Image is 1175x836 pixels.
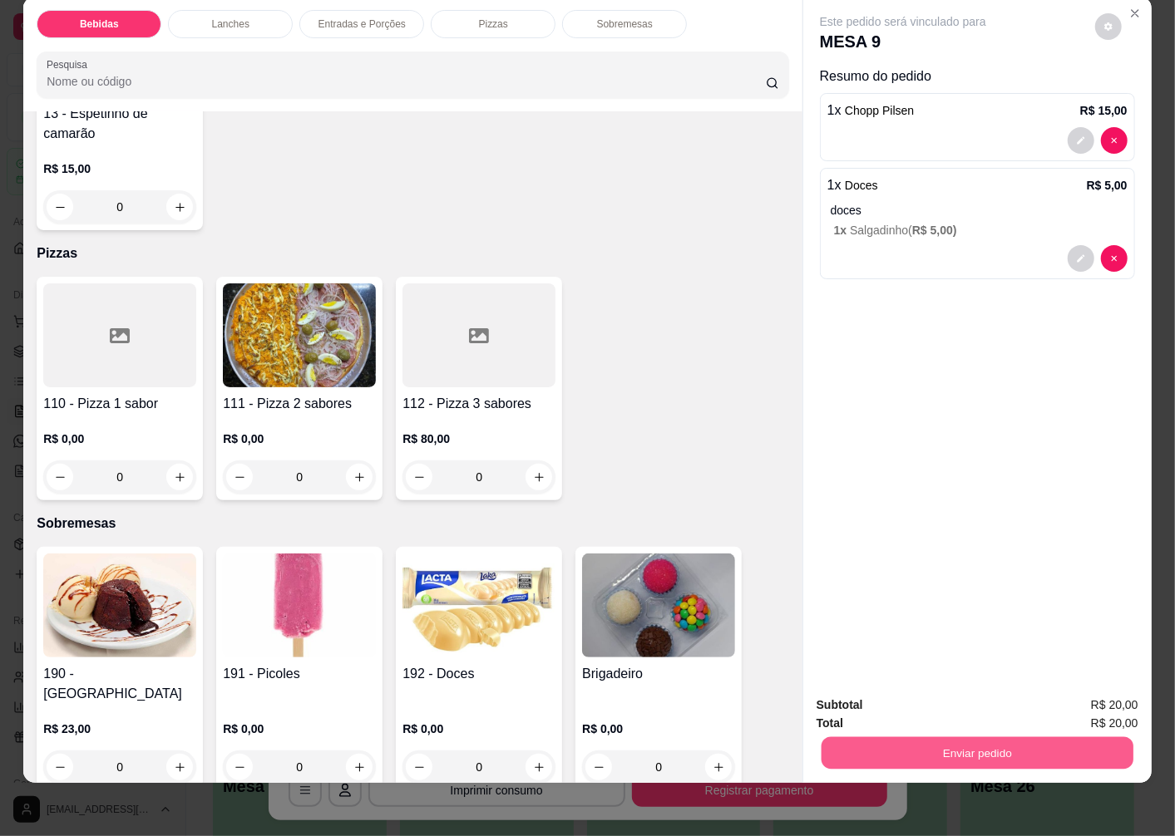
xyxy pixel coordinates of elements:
[402,394,555,414] h4: 112 - Pizza 3 sabores
[817,716,843,730] strong: Total
[43,394,196,414] h4: 110 - Pizza 1 sabor
[1091,696,1138,714] span: R$ 20,00
[402,553,555,657] img: product-image
[820,13,986,30] p: Este pedido será vinculado para
[1101,127,1128,154] button: decrease-product-quantity
[166,754,193,780] button: increase-product-quantity
[582,720,735,737] p: R$ 0,00
[43,430,196,447] p: R$ 0,00
[223,664,376,684] h4: 191 - Picoles
[1068,127,1094,154] button: decrease-product-quantity
[43,720,196,737] p: R$ 23,00
[43,553,196,657] img: product-image
[223,283,376,387] img: product-image
[834,222,1128,239] p: Salgadinho (
[43,104,196,144] h4: 13 - Espetinho de camarão
[597,17,653,31] p: Sobremesas
[1087,177,1128,194] p: R$ 5,00
[223,430,376,447] p: R$ 0,00
[402,430,555,447] p: R$ 80,00
[820,66,1135,86] p: Resumo do pedido
[822,736,1133,769] button: Enviar pedido
[43,160,196,177] p: R$ 15,00
[1091,714,1138,732] span: R$ 20,00
[582,664,735,684] h4: Brigadeiro
[479,17,508,31] p: Pizzas
[912,224,957,237] span: R$ 5,00 )
[223,394,376,414] h4: 111 - Pizza 2 sabores
[845,104,914,117] span: Chopp Pilsen
[43,664,196,704] h4: 190 - [GEOGRAPHIC_DATA]
[817,698,863,711] strong: Subtotal
[80,17,119,31] p: Bebidas
[318,17,406,31] p: Entradas e Porções
[834,224,850,237] span: 1 x
[47,57,93,71] label: Pesquisa
[223,720,376,737] p: R$ 0,00
[402,664,555,684] h4: 192 - Doces
[47,754,73,780] button: decrease-product-quantity
[1101,245,1128,272] button: decrease-product-quantity
[212,17,249,31] p: Lanches
[47,194,73,220] button: decrease-product-quantity
[827,101,915,120] p: 1 x
[1095,13,1122,40] button: decrease-product-quantity
[223,553,376,657] img: product-image
[827,175,878,195] p: 1 x
[47,73,766,90] input: Pesquisa
[831,202,1128,219] p: doces
[820,30,986,53] p: MESA 9
[402,720,555,737] p: R$ 0,00
[1080,102,1128,119] p: R$ 15,00
[166,194,193,220] button: increase-product-quantity
[1068,245,1094,272] button: decrease-product-quantity
[37,243,788,263] p: Pizzas
[582,553,735,657] img: product-image
[37,514,788,534] p: Sobremesas
[845,179,878,192] span: Doces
